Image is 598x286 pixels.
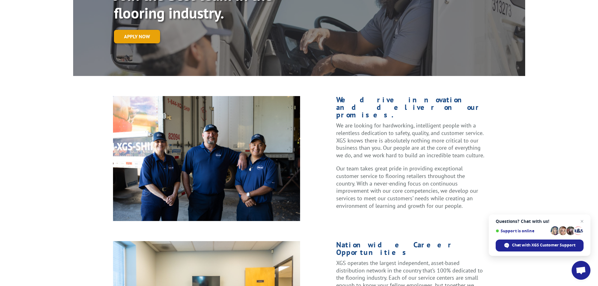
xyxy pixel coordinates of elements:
[113,96,300,221] img: TunnelHill_52
[496,219,584,224] span: Questions? Chat with us!
[336,240,453,257] span: Nationwide Career Opportunities
[512,242,575,248] span: Chat with XGS Customer Support
[336,96,485,122] h1: We drive innovation and deliver on our promises.
[572,261,590,280] div: Open chat
[496,229,548,233] span: Support is online
[336,165,485,210] p: Our team takes great pride in providing exceptional customer service to flooring retailers throug...
[336,122,485,165] p: We are looking for hardworking, intelligent people with a relentless dedication to safety, qualit...
[496,240,584,251] div: Chat with XGS Customer Support
[114,30,160,43] a: Apply now
[578,218,586,225] span: Close chat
